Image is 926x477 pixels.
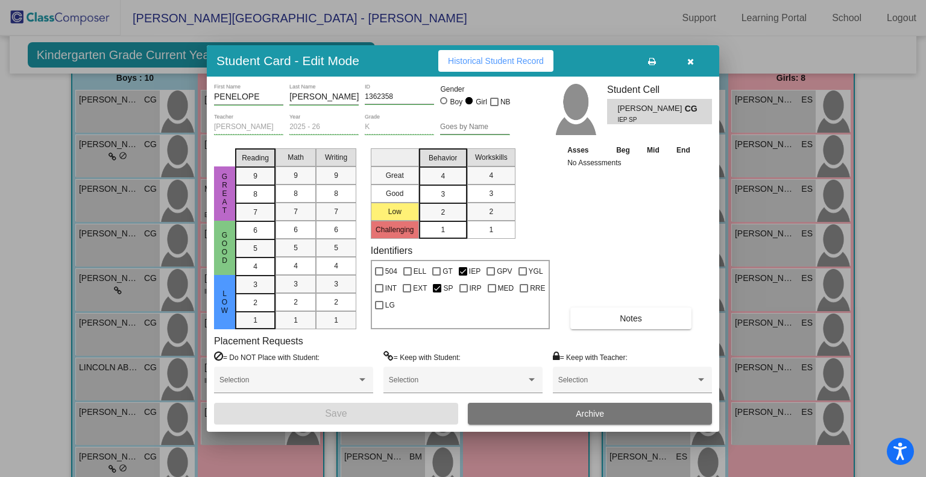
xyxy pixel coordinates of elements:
span: [PERSON_NAME] [617,103,684,115]
span: Historical Student Record [448,56,544,66]
label: = Do NOT Place with Student: [214,351,320,363]
span: Behavior [429,153,457,163]
span: 3 [441,189,445,200]
button: Archive [468,403,712,425]
span: 1 [253,315,257,326]
span: Good [219,231,230,265]
span: 2 [489,206,493,217]
span: 9 [294,170,298,181]
span: GPV [497,264,512,279]
span: 4 [441,171,445,182]
mat-label: Gender [440,84,509,95]
span: 7 [294,206,298,217]
div: Girl [475,96,487,107]
span: IRP [470,281,482,295]
span: 9 [253,171,257,182]
td: No Assessments [564,157,699,169]
span: Great [219,172,230,215]
span: EXT [413,281,427,295]
span: Math [288,152,304,163]
span: 4 [253,261,257,272]
span: IEP [469,264,480,279]
span: 3 [253,279,257,290]
span: Notes [620,314,642,323]
th: Beg [608,144,639,157]
span: 1 [294,315,298,326]
span: 6 [253,225,257,236]
span: 1 [489,224,493,235]
span: Save [325,408,347,419]
span: Low [219,289,230,315]
label: = Keep with Teacher: [553,351,628,363]
span: Archive [576,409,604,419]
span: 4 [294,261,298,271]
div: Boy [450,96,463,107]
span: 7 [334,206,338,217]
span: 3 [489,188,493,199]
h3: Student Cell [607,84,712,95]
span: 1 [334,315,338,326]
span: CG [685,103,702,115]
input: grade [365,123,434,131]
span: GT [443,264,453,279]
span: 6 [294,224,298,235]
span: 3 [294,279,298,289]
span: 504 [385,264,397,279]
button: Notes [570,308,691,329]
span: INT [385,281,397,295]
span: 5 [294,242,298,253]
span: 4 [489,170,493,181]
span: IEP SP [617,115,676,124]
span: 3 [334,279,338,289]
th: End [668,144,699,157]
input: Enter ID [365,93,434,101]
span: MED [498,281,514,295]
label: Placement Requests [214,335,303,347]
span: NB [500,95,511,109]
input: teacher [214,123,283,131]
h3: Student Card - Edit Mode [216,53,359,68]
span: 4 [334,261,338,271]
span: Workskills [475,152,508,163]
span: 2 [253,297,257,308]
span: 2 [334,297,338,308]
th: Asses [564,144,608,157]
span: Reading [242,153,269,163]
span: 5 [334,242,338,253]
label: = Keep with Student: [383,351,461,363]
span: 5 [253,243,257,254]
span: 8 [334,188,338,199]
span: ELL [414,264,426,279]
span: 2 [294,297,298,308]
span: RRE [530,281,545,295]
span: Writing [325,152,347,163]
label: Identifiers [371,245,412,256]
span: 1 [441,224,445,235]
span: YGL [529,264,543,279]
button: Save [214,403,458,425]
th: Mid [638,144,667,157]
span: 6 [334,224,338,235]
span: SP [443,281,453,295]
span: 8 [253,189,257,200]
button: Historical Student Record [438,50,553,72]
span: 9 [334,170,338,181]
input: goes by name [440,123,509,131]
span: 8 [294,188,298,199]
span: 7 [253,207,257,218]
input: year [289,123,359,131]
span: LG [385,298,395,312]
span: 2 [441,207,445,218]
